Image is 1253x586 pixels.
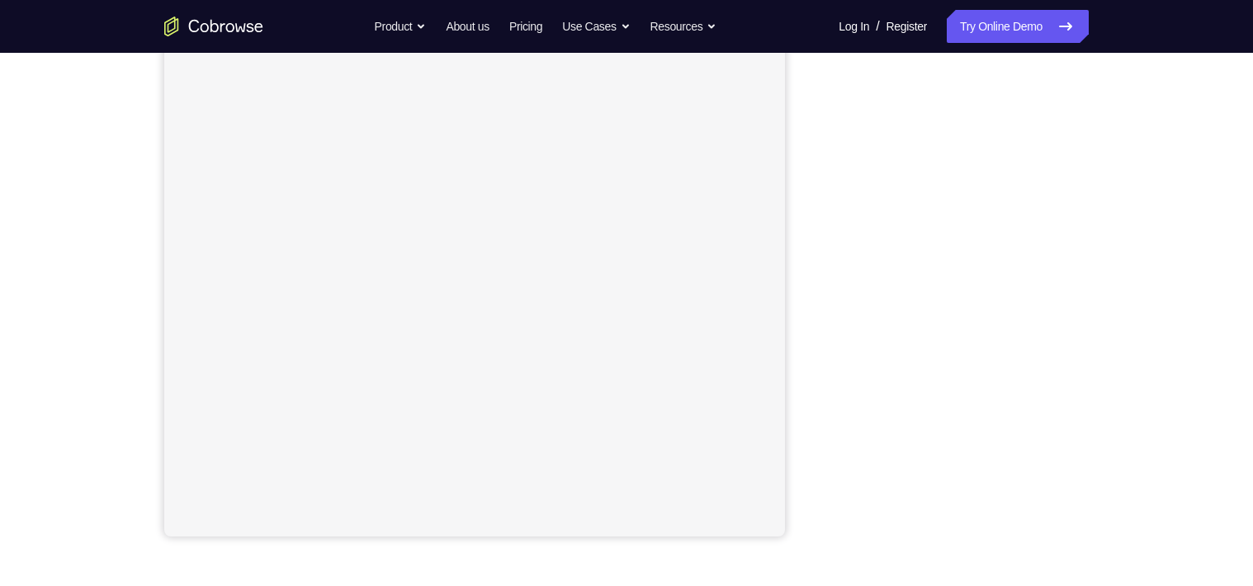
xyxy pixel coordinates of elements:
button: Resources [650,10,717,43]
a: Register [887,10,927,43]
a: Pricing [509,10,542,43]
a: Try Online Demo [947,10,1089,43]
a: Go to the home page [164,17,263,36]
button: Use Cases [562,10,630,43]
a: Log In [839,10,869,43]
button: Product [375,10,427,43]
a: About us [446,10,489,43]
span: / [876,17,879,36]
